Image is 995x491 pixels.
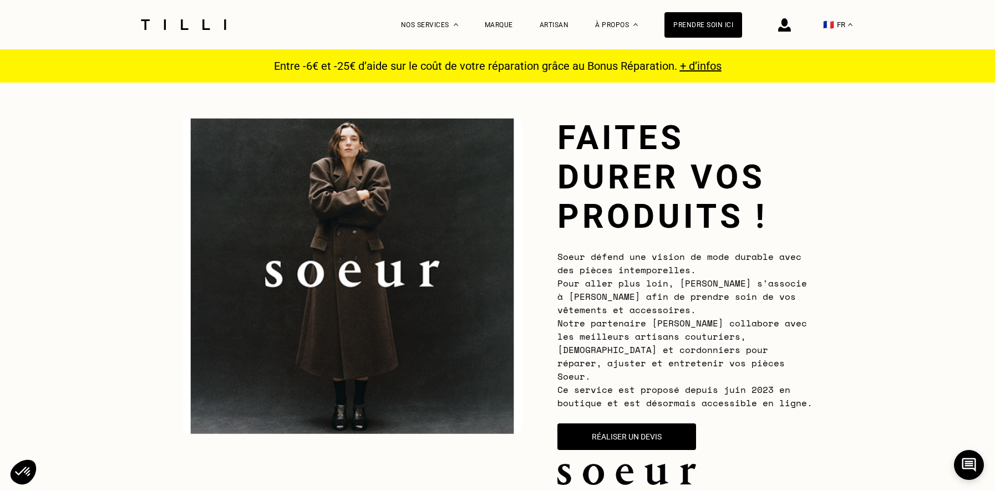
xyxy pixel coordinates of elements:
[557,423,696,450] button: Réaliser un devis
[540,21,569,29] a: Artisan
[557,464,696,485] img: soeur.logo.png
[680,59,722,73] a: + d’infos
[267,59,728,73] p: Entre -6€ et -25€ d’aide sur le coût de votre réparation grâce au Bonus Réparation.
[778,18,791,32] img: icône connexion
[664,12,742,38] a: Prendre soin ici
[454,23,458,26] img: Menu déroulant
[633,23,638,26] img: Menu déroulant à propos
[823,19,834,30] span: 🇫🇷
[557,118,813,236] h1: Faites durer vos produits !
[137,19,230,30] img: Logo du service de couturière Tilli
[848,23,852,26] img: menu déroulant
[485,21,513,29] a: Marque
[557,250,813,410] span: Soeur défend une vision de mode durable avec des pièces intemporelles. Pour aller plus loin, [PER...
